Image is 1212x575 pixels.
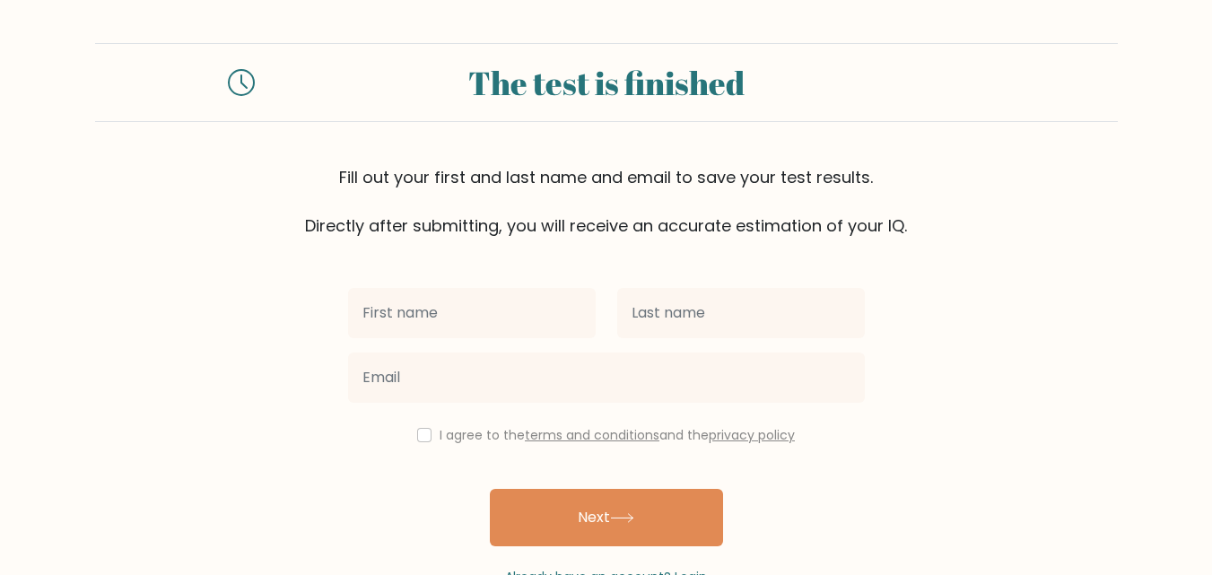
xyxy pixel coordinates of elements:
a: terms and conditions [525,426,659,444]
input: Last name [617,288,865,338]
label: I agree to the and the [440,426,795,444]
a: privacy policy [709,426,795,444]
input: Email [348,353,865,403]
div: The test is finished [276,58,937,107]
input: First name [348,288,596,338]
div: Fill out your first and last name and email to save your test results. Directly after submitting,... [95,165,1118,238]
button: Next [490,489,723,546]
